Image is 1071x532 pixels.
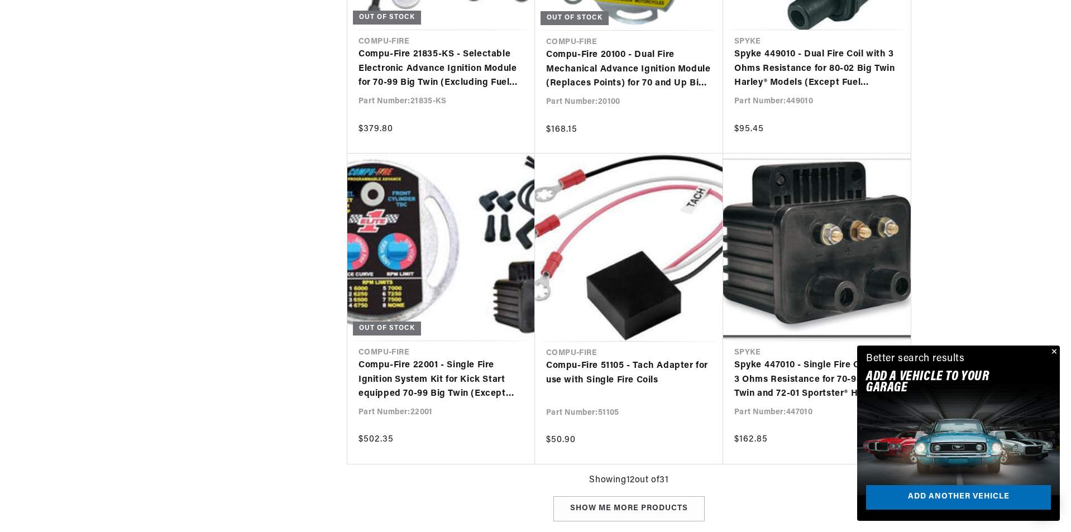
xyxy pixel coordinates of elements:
[866,351,965,367] div: Better search results
[1046,346,1060,359] button: Close
[546,359,712,387] a: Compu-Fire 51105 - Tach Adapter for use with Single Fire Coils
[734,47,900,90] a: Spyke 449010 - Dual Fire Coil with 3 Ohms Resistance for 80-02 Big Twin Harley® Models (Except Fu...
[546,48,712,91] a: Compu-Fire 20100 - Dual Fire Mechanical Advance Ignition Module (Replaces Points) for 70 and Up B...
[866,485,1051,510] a: Add another vehicle
[589,473,668,488] span: Showing 12 out of 31
[866,371,1023,394] h2: Add A VEHICLE to your garage
[553,496,705,521] div: Show me more products
[734,358,900,401] a: Spyke 447010 - Single Fire Coil with 3 Ohms Resistance for 70-98 Big Twin and 72-01 Sportster® Ha...
[358,47,524,90] a: Compu-Fire 21835-KS - Selectable Electronic Advance Ignition Module for 70-99 Big Twin (Excluding...
[358,358,524,401] a: Compu-Fire 22001 - Single Fire Ignition System Kit for Kick Start equipped 70-99 Big Twin (Except...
